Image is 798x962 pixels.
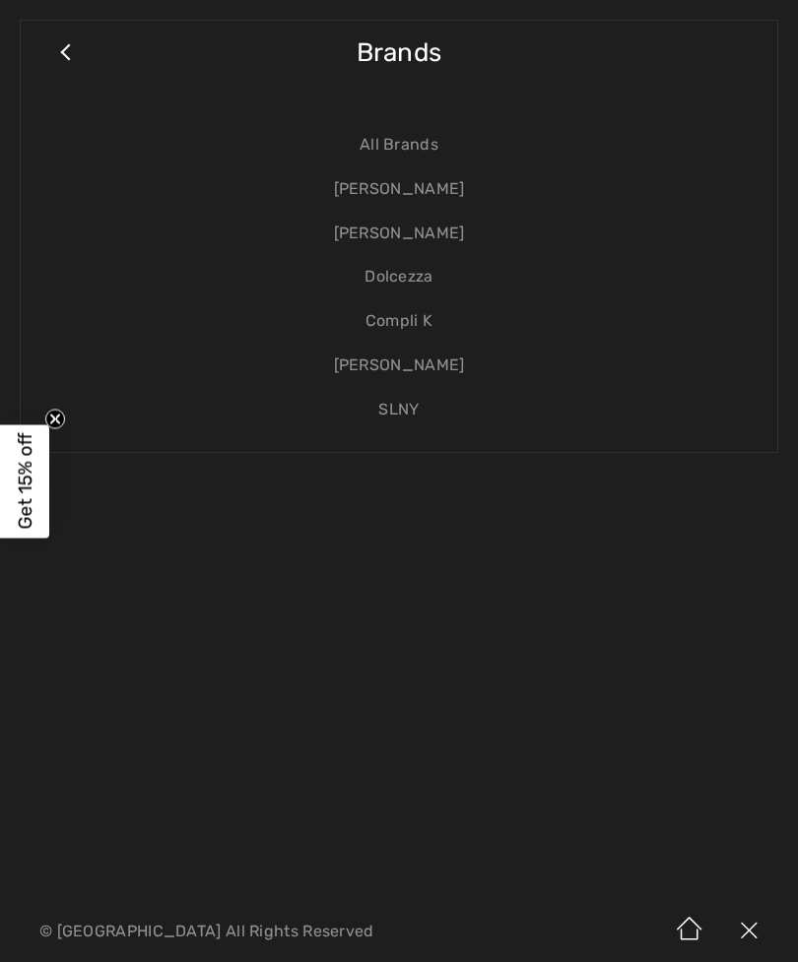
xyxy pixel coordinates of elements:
[357,18,442,88] span: Brands
[40,167,758,212] a: [PERSON_NAME]
[39,925,471,938] p: © [GEOGRAPHIC_DATA] All Rights Reserved
[14,433,36,530] span: Get 15% off
[660,901,719,962] img: Home
[40,388,758,432] a: SLNY
[719,901,778,962] img: X
[40,344,758,388] a: [PERSON_NAME]
[40,212,758,256] a: [PERSON_NAME]
[40,255,758,299] a: Dolcezza
[45,409,65,428] button: Close teaser
[45,14,86,32] span: Help
[40,123,758,167] a: All Brands
[40,299,758,344] a: Compli K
